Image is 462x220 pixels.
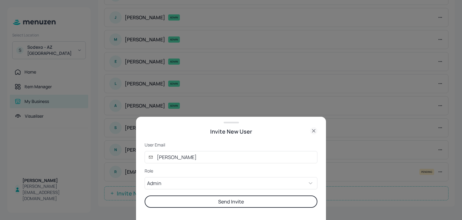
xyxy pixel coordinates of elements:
input: User Email [153,151,317,163]
button: Send Invite [145,195,317,208]
p: User Email [145,142,317,148]
div: Invite New User [145,127,317,136]
div: Admin [145,177,307,189]
p: Role [145,168,317,174]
